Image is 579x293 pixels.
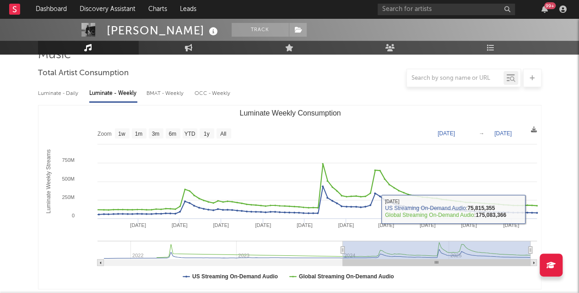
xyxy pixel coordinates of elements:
input: Search by song name or URL [407,75,503,82]
text: [DATE] [213,222,229,228]
text: [DATE] [461,222,477,228]
div: BMAT - Weekly [146,86,185,101]
input: Search for artists [378,4,515,15]
text: [DATE] [338,222,354,228]
div: Luminate - Weekly [89,86,137,101]
svg: Luminate Weekly Consumption [38,105,541,289]
text: Zoom [97,131,112,137]
text: [DATE] [494,130,512,137]
text: All [220,131,226,137]
text: → [479,130,484,137]
text: [DATE] [378,222,394,228]
text: Luminate Weekly Streams [45,149,51,214]
span: Total Artist Consumption [38,68,129,79]
text: 0 [71,213,74,218]
text: [DATE] [296,222,312,228]
text: 250M [62,194,75,200]
div: OCC - Weekly [195,86,231,101]
div: Luminate - Daily [38,86,80,101]
text: [DATE] [438,130,455,137]
text: [DATE] [419,222,435,228]
text: [DATE] [130,222,146,228]
text: 500M [62,176,75,182]
text: Global Streaming On-Demand Audio [298,273,394,280]
text: US Streaming On-Demand Audio [192,273,278,280]
button: Track [232,23,289,37]
text: 1w [118,131,125,137]
text: 750M [62,157,75,163]
div: 99 + [544,2,556,9]
text: [DATE] [255,222,271,228]
text: 6m [168,131,176,137]
span: Music [38,50,71,61]
text: 1m [135,131,142,137]
text: [DATE] [171,222,187,228]
text: 3m [152,131,159,137]
button: 99+ [541,6,548,13]
text: 1y [203,131,209,137]
text: [DATE] [503,222,519,228]
text: YTD [184,131,195,137]
div: [PERSON_NAME] [107,23,220,38]
text: Luminate Weekly Consumption [239,109,341,117]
